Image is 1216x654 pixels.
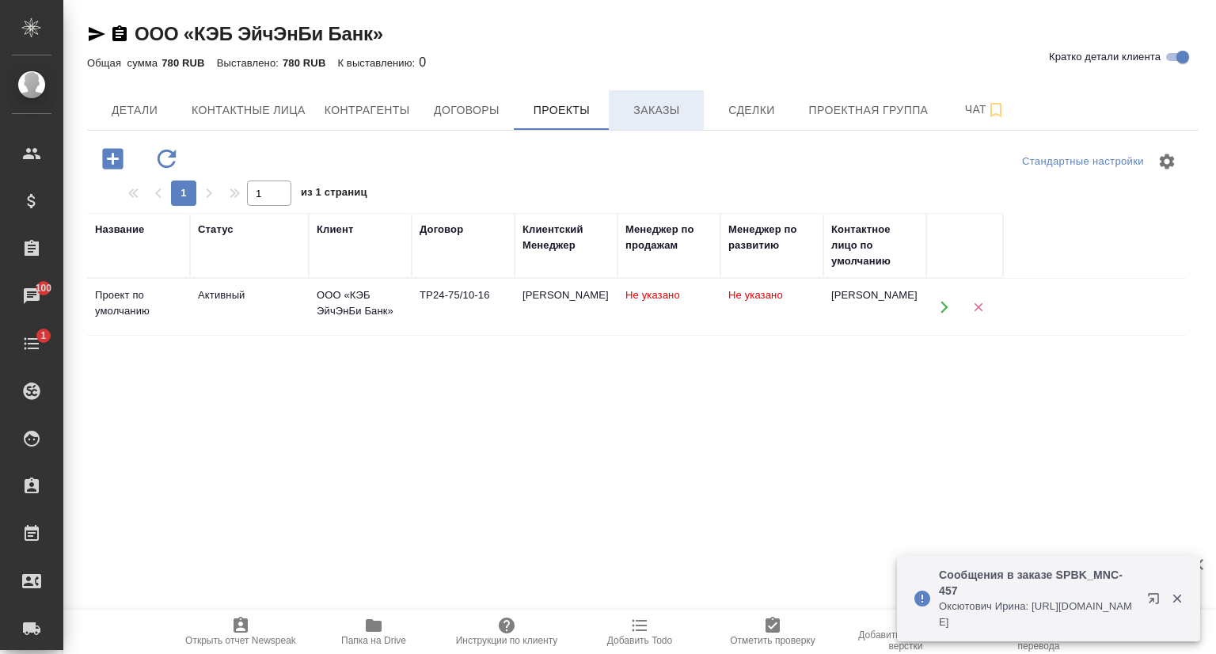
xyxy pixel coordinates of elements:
a: ООО «КЭБ ЭйчЭнБи Банк» [135,23,383,44]
button: Добавить Todo [573,610,706,654]
div: Контактное лицо по умолчанию [831,222,918,269]
div: 0 [87,53,1199,72]
span: из 1 страниц [301,183,367,206]
p: 780 RUB [161,57,216,69]
button: Закрыть [1161,591,1193,606]
p: Сообщения в заказе SPBK_MNC-457 [939,567,1137,599]
span: Проектная группа [808,101,928,120]
button: Добавить инструкции верстки [839,610,972,654]
button: Инструкции по клиенту [440,610,573,654]
p: Общая сумма [87,57,161,69]
span: Детали [97,101,173,120]
span: Кратко детали клиента [1049,49,1161,65]
button: Удалить [962,291,994,323]
p: 780 RUB [283,57,337,69]
span: 100 [26,280,62,296]
span: Сделки [713,101,789,120]
span: Добавить инструкции верстки [849,629,963,652]
span: Открыть отчет Newspeak [185,635,296,646]
button: Обновить данные [145,143,188,175]
div: Менеджер по продажам [625,222,712,253]
div: ТР24-75/10-16 [420,287,507,303]
button: Открыть отчет Newspeak [174,610,307,654]
span: Отметить проверку [730,635,815,646]
p: Выставлено: [217,57,283,69]
span: Проекты [523,101,599,120]
span: Контрагенты [325,101,410,120]
div: Менеджер по развитию [728,222,815,253]
a: 100 [4,276,59,316]
div: split button [1018,150,1148,174]
svg: Подписаться [986,101,1005,120]
span: Не указано [625,289,680,301]
p: К выставлению: [337,57,419,69]
div: Клиентский Менеджер [522,222,610,253]
button: Отметить проверку [706,610,839,654]
span: 1 [31,328,55,344]
span: Заказы [618,101,694,120]
div: Активный [198,287,301,303]
span: Добавить Todo [607,635,672,646]
span: Настроить таблицу [1148,143,1186,181]
div: Название [95,222,144,238]
span: Не указано [728,289,783,301]
button: Папка на Drive [307,610,440,654]
button: Открыть [928,291,960,323]
div: Договор [420,222,463,238]
div: Проект по умолчанию [95,287,182,319]
div: [PERSON_NAME] [831,287,918,303]
span: Папка на Drive [341,635,406,646]
span: Контактные лица [192,101,306,120]
button: Открыть в новой вкладке [1138,583,1176,621]
p: Оксютович Ирина: [URL][DOMAIN_NAME] [939,599,1137,630]
div: ООО «КЭБ ЭйчЭнБи Банк» [317,287,404,319]
span: Договоры [428,101,504,120]
div: Клиент [317,222,353,238]
a: 1 [4,324,59,363]
button: Добавить проект [91,143,135,175]
span: Инструкции по клиенту [456,635,558,646]
span: Чат [947,100,1023,120]
button: Скопировать ссылку [110,25,129,44]
div: [PERSON_NAME] [522,287,610,303]
div: Статус [198,222,234,238]
button: Скопировать ссылку для ЯМессенджера [87,25,106,44]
